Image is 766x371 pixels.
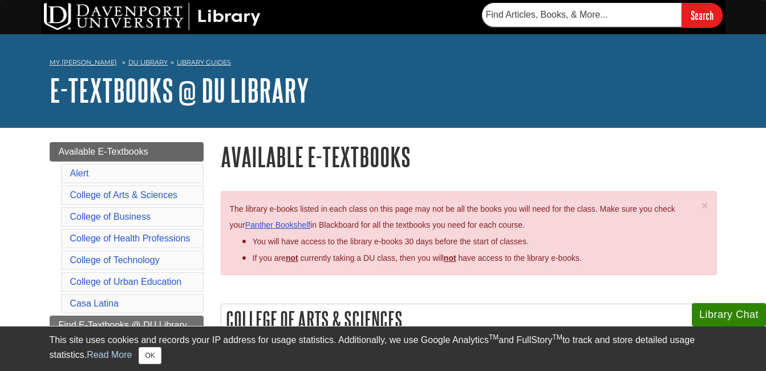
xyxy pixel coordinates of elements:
sup: TM [553,333,562,341]
span: Available E-Textbooks [59,147,148,156]
a: Find E-Textbooks @ DU Library [50,316,204,335]
a: Panther Bookshelf [245,220,310,229]
h2: College of Arts & Sciences [221,304,716,334]
input: Search [682,3,723,27]
button: Close [701,199,708,211]
input: Find Articles, Books, & More... [482,3,682,27]
a: College of Health Professions [70,233,191,243]
button: Close [139,347,161,364]
a: DU Library [128,58,168,66]
span: You will have access to the library e-books 30 days before the start of classes. [253,237,529,246]
button: Library Chat [692,303,766,326]
u: not [444,253,456,263]
img: DU Library [44,3,261,30]
a: Available E-Textbooks [50,142,204,162]
nav: breadcrumb [50,55,717,73]
span: If you are currently taking a DU class, then you will have access to the library e-books. [253,253,582,263]
a: College of Technology [70,255,160,265]
a: Casa Latina [70,299,119,308]
span: The library e-books listed in each class on this page may not be all the books you will need for ... [230,204,675,230]
a: My [PERSON_NAME] [50,58,117,67]
span: × [701,199,708,212]
sup: TM [489,333,498,341]
strong: not [286,253,298,263]
a: College of Urban Education [70,277,182,287]
div: This site uses cookies and records your IP address for usage statistics. Additionally, we use Goo... [50,333,717,364]
a: E-Textbooks @ DU Library [50,72,309,108]
form: Searches DU Library's articles, books, and more [482,3,723,27]
a: Read More [87,350,132,360]
span: Find E-Textbooks @ DU Library [59,320,187,330]
h1: Available E-Textbooks [221,142,717,171]
a: College of Business [70,212,151,221]
a: Alert [70,168,89,178]
a: Library Guides [177,58,231,66]
a: College of Arts & Sciences [70,190,178,200]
